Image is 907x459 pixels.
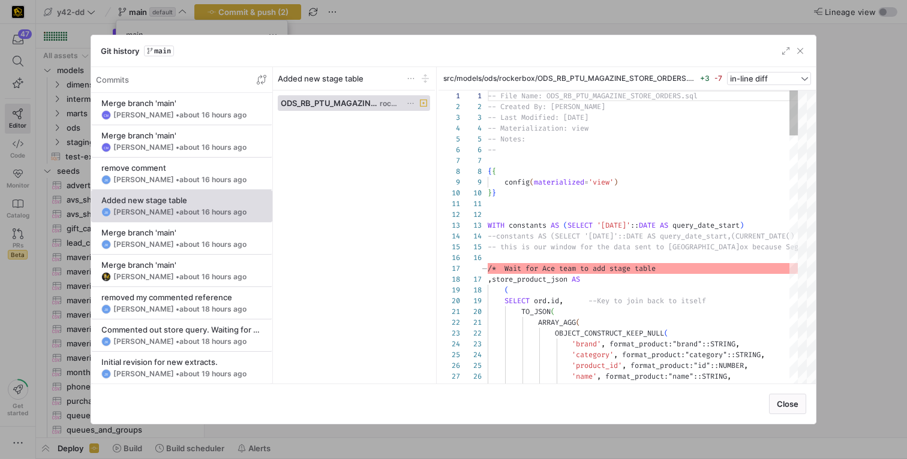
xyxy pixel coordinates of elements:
[563,221,567,230] span: (
[735,350,761,360] span: STRING
[488,113,588,122] span: -- Last Modified: [DATE]
[744,361,748,370] span: ,
[504,285,509,295] span: (
[672,382,702,392] span: "price"
[179,207,247,216] span: about 16 hours ago
[439,231,460,241] div: 14
[380,99,400,108] span: rockerbox
[488,188,492,198] span: }
[668,339,672,349] span: :
[530,177,534,187] span: (
[101,337,111,346] div: JR
[460,231,482,241] div: 14
[460,155,482,166] div: 7
[179,337,247,346] span: about 18 hours ago
[460,101,482,112] div: 2
[439,285,460,295] div: 19
[609,382,668,392] span: format_product
[488,145,496,155] span: --
[710,382,735,392] span: STRING
[91,158,272,190] button: remove commentJR[PERSON_NAME] •about 16 hours ago
[439,263,460,274] div: 17
[761,350,765,360] span: ,
[460,360,482,371] div: 25
[281,98,378,108] span: ODS_RB_PTU_MAGAZINE_STORE_ORDERS.sql
[700,74,710,83] span: +3
[439,90,460,101] div: 1
[460,166,482,177] div: 8
[488,274,492,284] span: ,
[460,241,482,252] div: 15
[101,143,111,152] div: CM
[439,220,460,231] div: 13
[538,318,576,327] span: ARRAY_AGG
[735,382,740,392] span: ,
[492,167,496,176] span: {
[113,273,247,281] div: [PERSON_NAME] •
[488,134,525,144] span: -- Notes:
[460,317,482,328] div: 21
[91,222,272,255] button: Merge branch 'main'JR[PERSON_NAME] •about 16 hours ago
[439,144,460,155] div: 6
[460,339,482,349] div: 23
[597,221,630,230] span: '[DATE]'
[597,372,601,381] span: ,
[179,369,247,378] span: about 19 hours ago
[179,304,247,313] span: about 18 hours ago
[672,221,740,230] span: query_date_start
[488,167,492,176] span: {
[179,143,247,152] span: about 16 hours ago
[567,221,593,230] span: SELECT
[439,166,460,177] div: 8
[278,74,364,83] span: Added new stage table
[460,112,482,123] div: 3
[91,255,272,287] button: Merge branch 'main'https://storage.googleapis.com/y42-prod-data-exchange/images/TkyYhdVHAhZk5dk8n...
[609,339,668,349] span: format_product
[439,134,460,144] div: 5
[504,296,530,306] span: SELECT
[576,318,580,327] span: (
[439,188,460,198] div: 10
[727,350,735,360] span: ::
[439,328,460,339] div: 23
[551,296,559,306] span: id
[546,296,551,306] span: .
[630,221,639,230] span: ::
[735,339,740,349] span: ,
[559,296,563,306] span: ,
[439,295,460,306] div: 20
[702,382,710,392] span: ::
[439,155,460,166] div: 7
[555,328,664,338] span: OBJECT_CONSTRUCT_KEEP_NULL
[681,231,891,241] span: _date_start,(CURRENT_DATE() - 1)::DATE AS query_da
[769,394,806,414] button: Close
[588,296,706,306] span: --Key to join back to itself
[488,242,740,252] span: -- this is our window for the data sent to [GEOGRAPHIC_DATA]
[101,131,262,140] div: Merge branch 'main'
[439,209,460,220] div: 12
[488,102,605,111] span: -- Created By: [PERSON_NAME]
[179,272,247,281] span: about 16 hours ago
[101,228,262,237] div: Merge branch 'main'
[614,177,618,187] span: )
[572,372,597,381] span: 'name'
[689,361,693,370] span: :
[101,325,262,334] div: Commented out store query. Waiting for stage table to be added for store.
[492,188,496,198] span: }
[101,357,262,367] div: Initial revision for new extracts.
[460,306,482,317] div: 20
[710,339,735,349] span: STRING
[588,177,614,187] span: 'view'
[179,240,247,249] span: about 16 hours ago
[113,305,247,313] div: [PERSON_NAME] •
[672,339,702,349] span: "brand"
[439,360,460,371] div: 26
[460,220,482,231] div: 13
[113,111,247,119] div: [PERSON_NAME] •
[113,337,247,346] div: [PERSON_NAME] •
[113,370,247,378] div: [PERSON_NAME] •
[551,221,559,230] span: AS
[660,221,668,230] span: AS
[572,361,622,370] span: 'product_id'
[639,221,656,230] span: DATE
